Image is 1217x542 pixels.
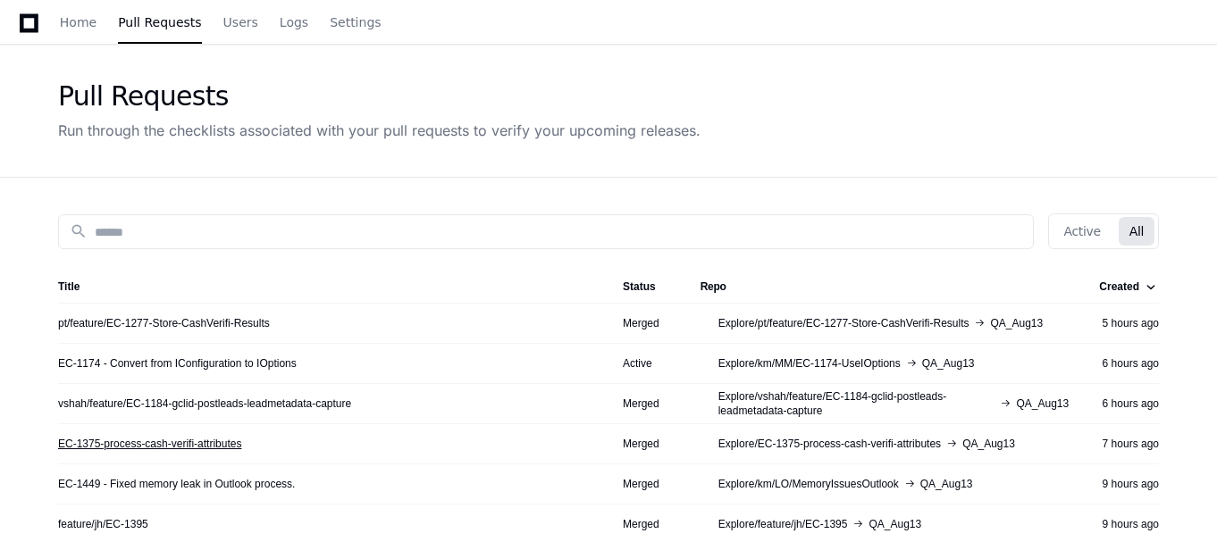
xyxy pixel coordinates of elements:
[962,437,1015,451] span: QA_Aug13
[60,3,97,44] a: Home
[330,3,381,44] a: Settings
[58,316,270,330] a: pt/feature/EC-1277-Store-CashVerifi-Results
[118,17,201,28] span: Pull Requests
[58,517,148,531] a: feature/jh/EC-1395
[718,389,995,418] span: Explore/vshah/feature/EC-1184-gclid-postleads-leadmetadata-capture
[223,3,258,44] a: Users
[623,356,672,371] div: Active
[686,271,1083,303] th: Repo
[869,517,921,531] span: QA_Aug13
[1016,396,1069,411] span: QA_Aug13
[718,437,941,451] span: Explore/EC-1375-process-cash-verifi-attributes
[718,316,969,330] span: Explore/pt/feature/EC-1277-Store-CashVerifi-Results
[1099,279,1139,294] div: Created
[623,279,656,294] div: Status
[920,477,973,491] span: QA_Aug13
[623,477,672,491] div: Merged
[330,17,381,28] span: Settings
[280,3,308,44] a: Logs
[990,316,1043,330] span: QA_Aug13
[922,356,975,371] span: QA_Aug13
[623,396,672,411] div: Merged
[623,316,672,330] div: Merged
[58,120,701,141] div: Run through the checklists associated with your pull requests to verify your upcoming releases.
[58,437,241,451] a: EC-1375-process-cash-verifi-attributes
[280,17,308,28] span: Logs
[1097,316,1159,330] div: 5 hours ago
[1097,356,1159,371] div: 6 hours ago
[60,17,97,28] span: Home
[58,396,351,411] a: vshah/feature/EC-1184-gclid-postleads-leadmetadata-capture
[1099,279,1155,294] div: Created
[623,517,672,531] div: Merged
[58,356,297,371] a: EC-1174 - Convert from IConfiguration to IOptions
[623,437,672,451] div: Merged
[118,3,201,44] a: Pull Requests
[1053,217,1111,246] button: Active
[1097,437,1159,451] div: 7 hours ago
[718,477,899,491] span: Explore/km/LO/MemoryIssuesOutlook
[1119,217,1154,246] button: All
[58,279,594,294] div: Title
[223,17,258,28] span: Users
[623,279,672,294] div: Status
[58,80,701,113] div: Pull Requests
[70,222,88,240] mat-icon: search
[1097,396,1159,411] div: 6 hours ago
[58,279,80,294] div: Title
[58,477,295,491] a: EC-1449 - Fixed memory leak in Outlook process.
[718,517,848,531] span: Explore/feature/jh/EC-1395
[1097,477,1159,491] div: 9 hours ago
[718,356,901,371] span: Explore/km/MM/EC-1174-UseIOptions
[1097,517,1159,531] div: 9 hours ago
